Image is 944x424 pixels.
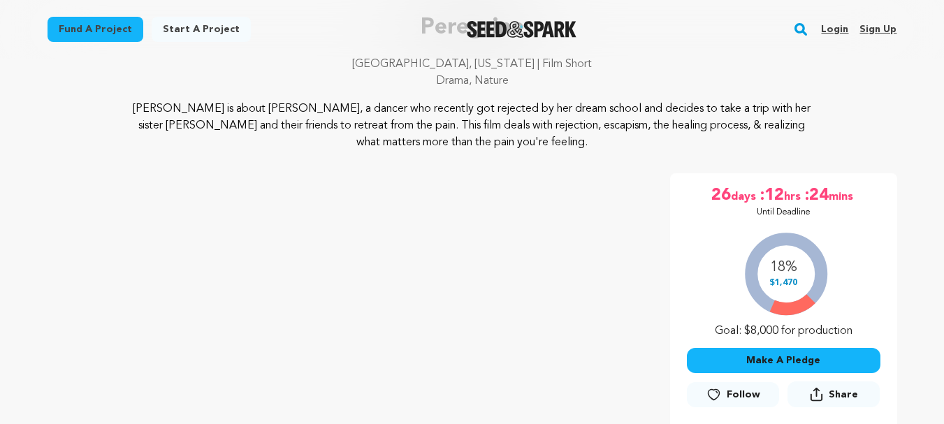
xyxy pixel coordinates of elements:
a: Login [821,18,848,41]
span: Follow [727,388,760,402]
span: Share [787,381,880,413]
button: Share [787,381,880,407]
span: days [731,184,759,207]
button: Make A Pledge [687,348,880,373]
img: Seed&Spark Logo Dark Mode [467,21,576,38]
a: Sign up [859,18,896,41]
span: :24 [804,184,829,207]
p: [GEOGRAPHIC_DATA], [US_STATE] | Film Short [48,56,897,73]
a: Follow [687,382,779,407]
a: Seed&Spark Homepage [467,21,576,38]
p: Until Deadline [757,207,811,218]
span: :12 [759,184,784,207]
a: Fund a project [48,17,143,42]
span: 26 [711,184,731,207]
span: mins [829,184,856,207]
span: Share [829,388,858,402]
p: Drama, Nature [48,73,897,89]
span: hrs [784,184,804,207]
a: Start a project [152,17,251,42]
p: [PERSON_NAME] is about [PERSON_NAME], a dancer who recently got rejected by her dream school and ... [132,101,812,151]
